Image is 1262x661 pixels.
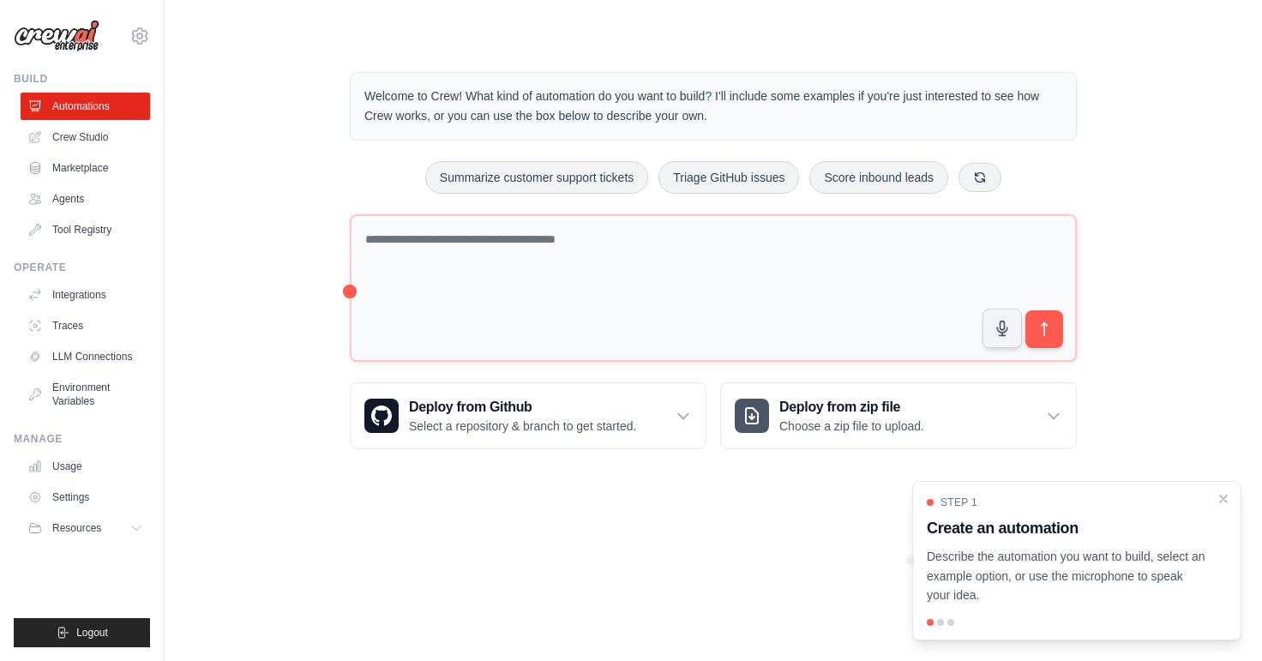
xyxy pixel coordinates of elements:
p: Describe the automation you want to build, select an example option, or use the microphone to spe... [927,547,1206,605]
h3: Deploy from zip file [779,397,924,418]
button: Logout [14,618,150,647]
a: Settings [21,484,150,511]
button: Score inbound leads [809,161,948,194]
span: Resources [52,521,101,535]
a: Marketplace [21,154,150,182]
a: Integrations [21,281,150,309]
button: Close walkthrough [1217,492,1230,506]
button: Resources [21,514,150,542]
button: Summarize customer support tickets [425,161,648,194]
h3: Create an automation [927,516,1206,540]
img: Logo [14,20,99,52]
p: Choose a zip file to upload. [779,418,924,435]
div: Build [14,72,150,86]
a: Environment Variables [21,374,150,415]
p: Select a repository & branch to get started. [409,418,636,435]
a: Traces [21,312,150,340]
a: Automations [21,93,150,120]
button: Triage GitHub issues [658,161,799,194]
a: Usage [21,453,150,480]
a: Agents [21,185,150,213]
p: Welcome to Crew! What kind of automation do you want to build? I'll include some examples if you'... [364,87,1062,126]
span: Step 1 [940,496,977,509]
span: Logout [76,626,108,640]
a: LLM Connections [21,343,150,370]
div: Operate [14,261,150,274]
a: Crew Studio [21,123,150,151]
div: Manage [14,432,150,446]
a: Tool Registry [21,216,150,243]
h3: Deploy from Github [409,397,636,418]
